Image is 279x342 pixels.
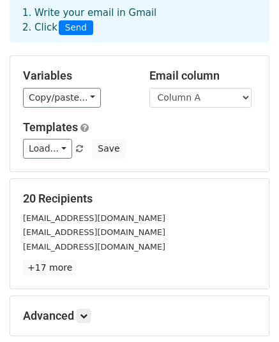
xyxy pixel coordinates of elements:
[215,281,279,342] iframe: Chat Widget
[23,88,101,108] a: Copy/paste...
[23,227,165,237] small: [EMAIL_ADDRESS][DOMAIN_NAME]
[92,139,125,159] button: Save
[23,213,165,223] small: [EMAIL_ADDRESS][DOMAIN_NAME]
[23,120,78,134] a: Templates
[23,69,130,83] h5: Variables
[23,192,256,206] h5: 20 Recipients
[149,69,257,83] h5: Email column
[23,309,256,323] h5: Advanced
[13,6,266,35] div: 1. Write your email in Gmail 2. Click
[23,242,165,252] small: [EMAIL_ADDRESS][DOMAIN_NAME]
[23,139,72,159] a: Load...
[23,260,77,276] a: +17 more
[59,20,93,36] span: Send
